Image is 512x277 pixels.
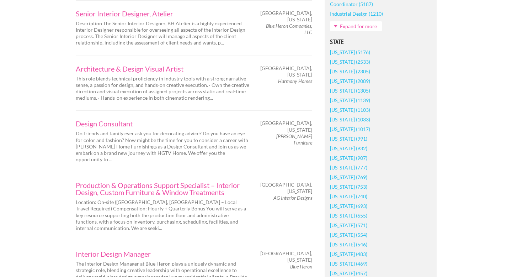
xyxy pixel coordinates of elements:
em: Blue Heron Companies, LLC [266,23,312,35]
a: [US_STATE] (1017) [330,124,370,134]
a: Production & Operations Support Specialist – Interior Design, Custom Furniture & Window Treatments [76,182,250,196]
a: Industrial Design (1210) [330,9,383,19]
em: Blue Heron [290,263,312,270]
a: Expand for more [330,21,382,31]
a: Architecture & Design Visual Artist [76,65,250,72]
a: [US_STATE] (991) [330,134,367,143]
em: AG Interior Designs [273,195,312,201]
a: [US_STATE] (769) [330,172,367,182]
p: Do friends and family ever ask you for decorating advice? Do you have an eye for color and fashio... [76,130,250,163]
a: [US_STATE] (907) [330,153,367,163]
em: [PERSON_NAME] Furniture [276,133,312,146]
a: [US_STATE] (2089) [330,76,370,86]
a: [US_STATE] (1103) [330,105,370,115]
a: [US_STATE] (546) [330,240,367,249]
a: [US_STATE] (2305) [330,67,370,76]
a: [US_STATE] (777) [330,163,367,172]
a: [US_STATE] (2533) [330,57,370,67]
a: [US_STATE] (483) [330,249,367,259]
a: Design Consultant [76,120,250,127]
a: [US_STATE] (571) [330,220,367,230]
a: [US_STATE] (1139) [330,95,370,105]
a: [US_STATE] (554) [330,230,367,240]
a: [US_STATE] (740) [330,192,367,201]
a: Interior Design Manager [76,250,250,257]
a: Senior Interior Designer, Atelier [76,10,250,17]
a: [US_STATE] (5176) [330,47,370,57]
a: [US_STATE] (469) [330,259,367,268]
span: [GEOGRAPHIC_DATA], [US_STATE] [260,182,312,194]
a: [US_STATE] (753) [330,182,367,192]
span: [GEOGRAPHIC_DATA], [US_STATE] [260,120,312,133]
a: [US_STATE] (1305) [330,86,370,95]
a: [US_STATE] (932) [330,143,367,153]
a: [US_STATE] (693) [330,201,367,211]
p: This role blends technical proficiency in industry tools with a strong narrative sense, a passion... [76,75,250,101]
span: [GEOGRAPHIC_DATA], [US_STATE] [260,65,312,78]
span: [GEOGRAPHIC_DATA], [US_STATE] [260,10,312,23]
p: Description The Senior Interior Designer, BH Atelier is a highly experienced Interior Designer re... [76,20,250,46]
h5: State [330,39,431,45]
a: [US_STATE] (655) [330,211,367,220]
em: Harmony Homes [278,78,312,84]
p: Location: On-site ([GEOGRAPHIC_DATA], [GEOGRAPHIC_DATA] – Local Travel Required) Compensation: Ho... [76,199,250,231]
span: [GEOGRAPHIC_DATA], [US_STATE] [260,250,312,263]
a: [US_STATE] (1033) [330,115,370,124]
